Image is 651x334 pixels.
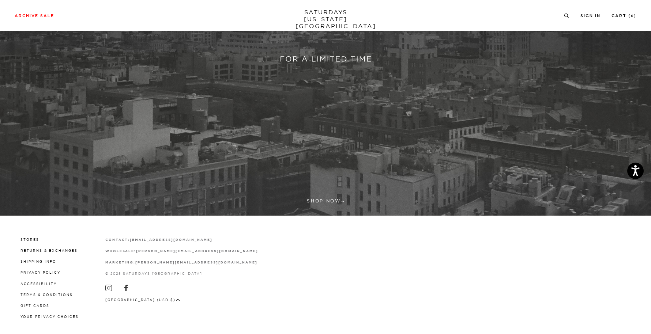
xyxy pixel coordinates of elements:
[105,271,258,276] p: © 2025 Saturdays [GEOGRAPHIC_DATA]
[20,304,49,308] a: Gift Cards
[15,14,54,18] a: Archive Sale
[20,293,73,297] a: Terms & Conditions
[612,14,636,18] a: Cart (0)
[20,259,56,263] a: Shipping Info
[20,238,39,242] a: Stores
[136,249,258,253] a: [PERSON_NAME][EMAIL_ADDRESS][DOMAIN_NAME]
[20,315,79,319] a: Your privacy choices
[20,270,60,274] a: Privacy Policy
[105,261,136,264] strong: marketing:
[136,250,258,253] strong: [PERSON_NAME][EMAIL_ADDRESS][DOMAIN_NAME]
[135,260,257,264] a: [PERSON_NAME][EMAIL_ADDRESS][DOMAIN_NAME]
[130,238,212,242] a: [EMAIL_ADDRESS][DOMAIN_NAME]
[130,238,212,242] strong: [EMAIL_ADDRESS][DOMAIN_NAME]
[20,282,57,286] a: Accessibility
[20,248,78,253] a: Returns & Exchanges
[631,15,634,18] small: 0
[296,9,356,30] a: SATURDAYS[US_STATE][GEOGRAPHIC_DATA]
[105,297,180,303] button: [GEOGRAPHIC_DATA] (USD $)
[105,250,136,253] strong: wholesale:
[105,238,130,242] strong: contact:
[580,14,601,18] a: Sign In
